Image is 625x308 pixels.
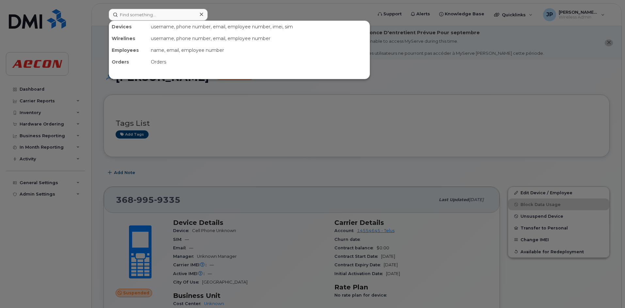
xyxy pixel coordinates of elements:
[148,44,370,56] div: name, email, employee number
[148,21,370,33] div: username, phone number, email, employee number, imei, sim
[109,33,148,44] div: Wirelines
[148,56,370,68] div: Orders
[109,56,148,68] div: Orders
[109,44,148,56] div: Employees
[109,21,148,33] div: Devices
[148,33,370,44] div: username, phone number, email, employee number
